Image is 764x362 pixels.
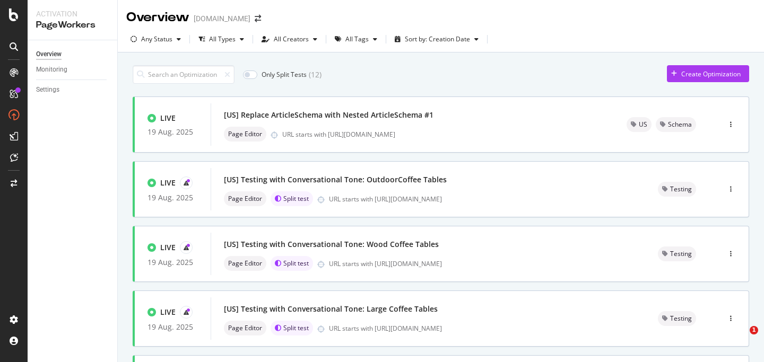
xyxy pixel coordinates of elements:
div: LIVE [160,178,176,188]
button: All Types [194,31,248,48]
div: Only Split Tests [262,70,307,79]
div: LIVE [160,113,176,123]
input: Search an Optimization [133,65,235,84]
div: neutral label [658,311,696,326]
span: Page Editor [228,196,262,202]
div: neutral label [224,321,266,335]
span: Testing [670,186,692,192]
a: Overview [36,49,110,60]
span: Split test [283,196,309,202]
div: Create Optimization [681,69,741,78]
div: 19 Aug. 2025 [147,258,198,267]
div: [US] Testing with Conversational Tone: Wood Coffee Tables [224,239,439,250]
button: Sort by: Creation Date [390,31,483,48]
div: brand label [271,256,313,271]
div: 19 Aug. 2025 [147,193,198,202]
a: Monitoring [36,64,110,75]
div: [US] Testing with Conversational Tone: OutdoorCoffee Tables [224,174,447,185]
div: [US] Replace ArticleSchema with Nested ArticleSchema #1 [224,110,433,120]
div: LIVE [160,307,176,317]
div: Sort by: Creation Date [405,36,470,42]
div: Overview [126,8,189,27]
span: Page Editor [228,260,262,267]
div: Any Status [141,36,172,42]
div: neutral label [658,182,696,197]
div: [DOMAIN_NAME] [194,13,250,24]
div: URL starts with [URL][DOMAIN_NAME] [329,324,632,333]
div: neutral label [656,117,696,132]
span: 1 [750,326,758,334]
button: All Creators [257,31,322,48]
div: neutral label [224,191,266,206]
button: Create Optimization [667,65,749,82]
div: Activation [36,8,109,19]
div: neutral label [627,117,652,132]
div: arrow-right-arrow-left [255,15,261,22]
div: Overview [36,49,62,60]
div: ( 12 ) [309,69,322,80]
div: All Tags [345,36,369,42]
div: neutral label [658,246,696,261]
div: All Types [209,36,236,42]
div: Settings [36,84,59,95]
div: neutral label [224,127,266,142]
div: LIVE [160,242,176,253]
div: 19 Aug. 2025 [147,128,198,136]
iframe: Intercom live chat [728,326,753,351]
a: Settings [36,84,110,95]
span: Split test [283,325,309,331]
div: Monitoring [36,64,67,75]
span: Page Editor [228,325,262,331]
div: neutral label [224,256,266,271]
span: Split test [283,260,309,267]
div: brand label [271,191,313,206]
div: 19 Aug. 2025 [147,323,198,331]
button: Any Status [126,31,185,48]
div: URL starts with [URL][DOMAIN_NAME] [329,195,632,204]
span: Page Editor [228,131,262,137]
span: US [639,121,647,128]
span: Testing [670,315,692,322]
div: URL starts with [URL][DOMAIN_NAME] [282,130,601,139]
div: All Creators [274,36,309,42]
div: [US] Testing with Conversational Tone: Large Coffee Tables [224,304,438,314]
span: Testing [670,251,692,257]
span: Schema [668,121,692,128]
div: PageWorkers [36,19,109,31]
div: brand label [271,321,313,335]
button: All Tags [331,31,381,48]
div: URL starts with [URL][DOMAIN_NAME] [329,259,632,268]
